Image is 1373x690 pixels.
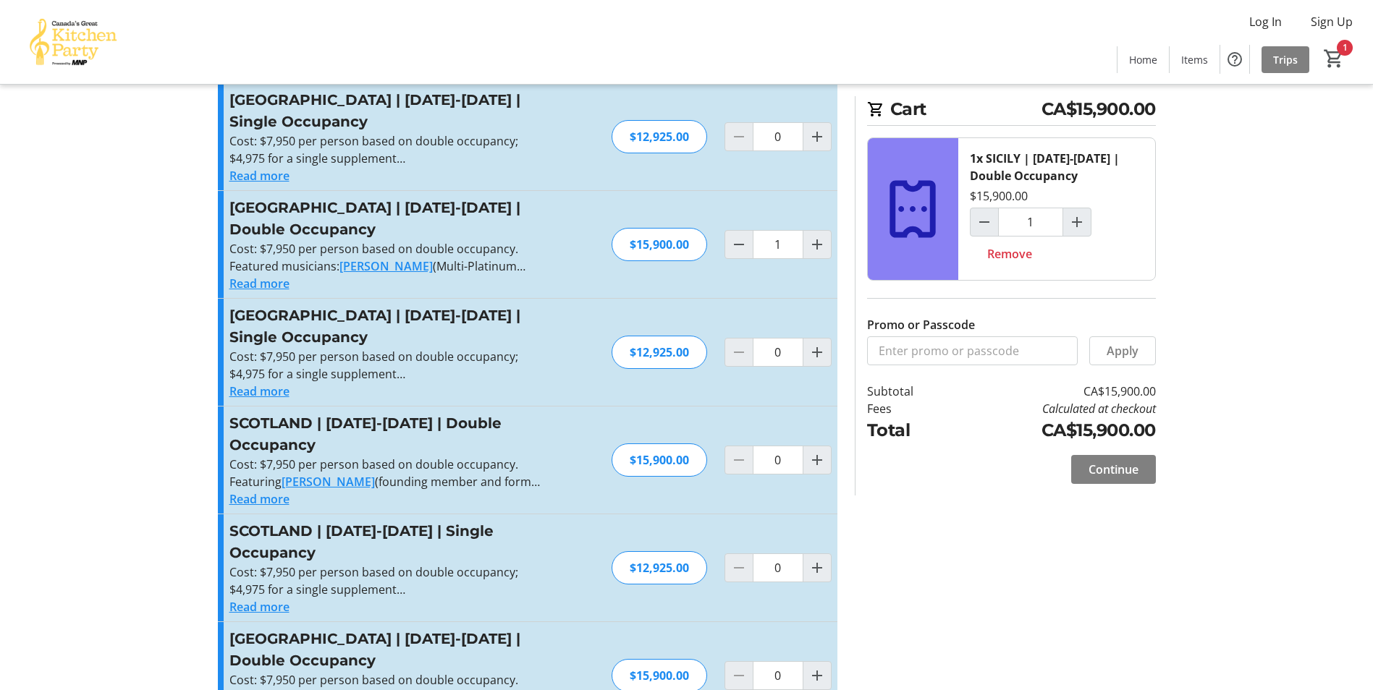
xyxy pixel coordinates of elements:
td: CA$15,900.00 [950,417,1156,443]
a: [PERSON_NAME] [339,258,433,274]
a: [PERSON_NAME] [282,474,375,490]
a: Items [1170,46,1220,73]
input: SICILY | May 2-9, 2026 | Double Occupancy Quantity [753,230,803,259]
span: Home [1129,52,1157,67]
button: Remove [970,239,1049,268]
h3: SCOTLAND | [DATE]-[DATE] | Double Occupancy [229,412,546,456]
div: $15,900.00 [612,228,707,261]
button: Read more [229,598,290,616]
button: Sign Up [1299,10,1364,33]
h3: SCOTLAND | [DATE]-[DATE] | Single Occupancy [229,520,546,563]
input: Enter promo or passcode [867,336,1078,365]
h3: [GEOGRAPHIC_DATA] | [DATE]-[DATE] | Double Occupancy [229,628,546,671]
button: Decrement by one [971,208,998,236]
p: Cost: $7,950 per person based on double occupancy. [229,240,546,257]
a: Trips [1262,46,1309,73]
button: Increment by one [803,554,831,582]
button: Decrement by one [725,231,753,258]
p: Cost: $7,950 per person based on double occupancy; $4,975 for a single supplement [229,132,546,167]
td: Fees [867,400,950,417]
button: Increment by one [803,231,831,258]
h3: [GEOGRAPHIC_DATA] | [DATE]-[DATE] | Single Occupancy [229,304,546,348]
input: SPAIN | May 12-19, 2026 | Double Occupancy Quantity [753,661,803,690]
div: 1x SICILY | [DATE]-[DATE] | Double Occupancy [970,150,1144,184]
td: Calculated at checkout [950,400,1156,417]
h2: Cart [867,96,1156,126]
button: Continue [1071,455,1156,484]
button: Cart [1321,46,1347,72]
span: CA$15,900.00 [1042,96,1156,122]
td: CA$15,900.00 [950,383,1156,400]
span: Sign Up [1311,13,1353,30]
span: Remove [987,245,1032,263]
div: $15,900.00 [612,443,707,477]
button: Increment by one [803,338,831,366]
td: Subtotal [867,383,950,400]
span: Apply [1107,342,1138,359]
button: Increment by one [1063,208,1091,236]
p: Cost: $7,950 per person based on double occupancy; $4,975 for a single supplement [229,563,546,598]
div: $15,900.00 [970,187,1028,205]
p: Featuring (founding member and former lead singer, guitarist and primary songwriter of the Barena... [229,473,546,490]
div: $12,925.00 [612,551,707,584]
button: Apply [1089,336,1156,365]
input: SCOTLAND | May 4-11, 2026 | Double Occupancy Quantity [753,446,803,474]
p: Cost: $7,950 per person based on double occupancy. [229,456,546,473]
div: $12,925.00 [612,120,707,153]
h3: [GEOGRAPHIC_DATA] | [DATE]-[DATE] | Double Occupancy [229,197,546,240]
a: Home [1118,46,1169,73]
button: Read more [229,167,290,184]
span: Log In [1249,13,1282,30]
span: Items [1181,52,1208,67]
button: Increment by one [803,446,831,474]
button: Read more [229,490,290,508]
span: Trips [1273,52,1298,67]
button: Increment by one [803,662,831,689]
p: Cost: $7,950 per person based on double occupancy; $4,975 for a single supplement [229,348,546,383]
h3: [GEOGRAPHIC_DATA] | [DATE]-[DATE] | Single Occupancy [229,89,546,132]
button: Read more [229,383,290,400]
label: Promo or Passcode [867,316,975,333]
span: Continue [1089,461,1138,478]
div: $12,925.00 [612,336,707,369]
input: SOUTH AFRICA | March 3-10, 2026 | Single Occupancy Quantity [753,122,803,151]
td: Total [867,417,950,443]
p: Cost: $7,950 per person based on double occupancy. [229,671,546,689]
input: SICILY | May 2-9, 2026 | Double Occupancy Quantity [998,208,1063,237]
button: Read more [229,275,290,292]
img: Canada’s Great Kitchen Party's Logo [9,6,138,78]
button: Log In [1238,10,1293,33]
input: SICILY | May 2-9, 2026 | Single Occupancy Quantity [753,338,803,367]
button: Help [1220,45,1249,74]
p: Featured musicians: (Multi-Platinum selling, Juno Award-winning artist, producer and playwright) ... [229,257,546,275]
button: Increment by one [803,123,831,150]
input: SCOTLAND | May 4-11, 2026 | Single Occupancy Quantity [753,553,803,582]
